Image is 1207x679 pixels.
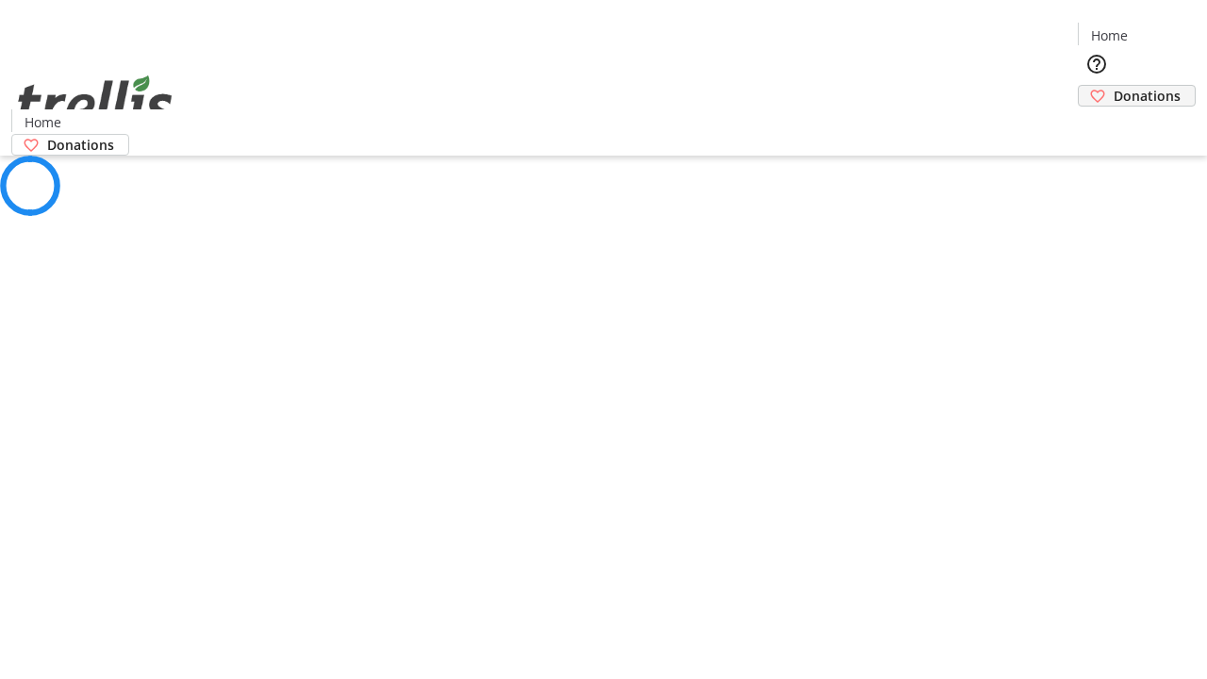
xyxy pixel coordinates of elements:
[11,55,179,149] img: Orient E2E Organization 62NfgGhcA5's Logo
[11,134,129,156] a: Donations
[1114,86,1181,106] span: Donations
[25,112,61,132] span: Home
[47,135,114,155] span: Donations
[1078,107,1116,144] button: Cart
[12,112,73,132] a: Home
[1078,45,1116,83] button: Help
[1078,85,1196,107] a: Donations
[1079,25,1139,45] a: Home
[1091,25,1128,45] span: Home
